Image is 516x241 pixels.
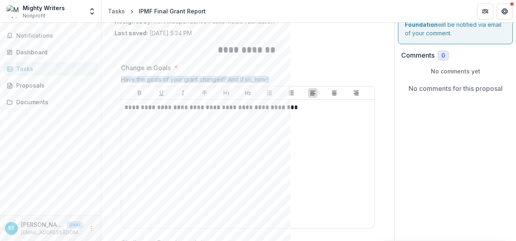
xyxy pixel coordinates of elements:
[157,88,166,98] button: Underline
[105,5,209,17] nav: breadcrumb
[408,84,503,93] p: No comments for this proposal
[16,98,91,106] div: Documents
[308,88,318,98] button: Align Left
[3,79,98,92] a: Proposals
[221,88,231,98] button: Heading 1
[67,221,83,228] p: User
[6,5,19,18] img: Mighty Writers
[401,67,510,75] p: No comments yet
[243,88,253,98] button: Heading 2
[329,88,339,98] button: Align Center
[16,81,91,90] div: Proposals
[401,52,434,59] h2: Comments
[108,7,125,15] div: Tasks
[23,4,65,12] div: Mighty Writers
[3,95,98,109] a: Documents
[3,45,98,59] a: Dashboard
[135,88,144,98] button: Bold
[114,30,148,37] strong: Last saved:
[16,48,91,56] div: Dashboard
[86,3,98,19] button: Open entity switcher
[21,220,63,229] p: [PERSON_NAME]
[139,7,206,15] div: IPMF Final Grant Report
[3,29,98,42] button: Notifications
[8,226,15,231] div: Sukripa Shah
[16,32,95,39] span: Notifications
[121,63,171,73] p: Change in Goals
[200,88,209,98] button: Strike
[21,229,83,236] p: [EMAIL_ADDRESS][DOMAIN_NAME]
[16,65,91,73] div: Tasks
[178,88,188,98] button: Italicize
[497,3,513,19] button: Get Help
[86,224,96,233] button: More
[351,88,361,98] button: Align Right
[23,12,45,19] span: Nonprofit
[114,29,192,37] p: [DATE] 5:34 PM
[3,62,98,75] a: Tasks
[105,5,128,17] a: Tasks
[441,52,445,59] span: 0
[477,3,493,19] button: Partners
[121,76,375,86] div: Have the goals of your grant changed? And if so, how?
[286,88,296,98] button: Ordered List
[264,88,274,98] button: Bullet List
